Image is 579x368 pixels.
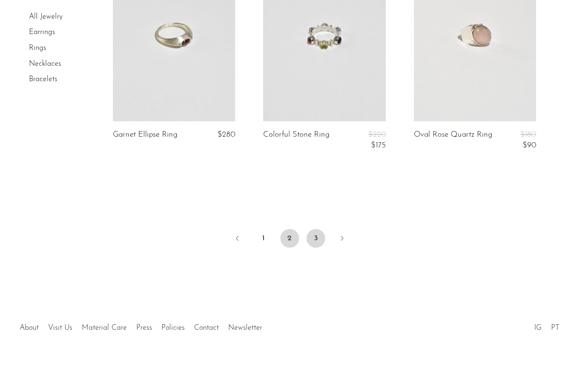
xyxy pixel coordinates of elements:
a: Necklaces [29,60,61,68]
a: Visit Us [48,324,72,332]
span: $280 [217,131,235,139]
span: $90 [523,141,536,149]
a: Bracelets [29,76,57,83]
a: PT [551,324,559,332]
a: All Jewelry [29,13,63,21]
span: 2 [280,229,299,248]
a: Earrings [29,29,55,36]
a: Previous [228,229,247,250]
a: 3 [307,229,325,248]
a: IG [534,324,542,332]
span: $180 [520,131,536,139]
ul: Quick links [15,317,267,334]
a: About [20,324,39,332]
span: $220 [368,131,386,139]
a: Press [136,324,152,332]
a: Rings [29,44,46,52]
ul: Social Medias [530,317,564,334]
a: 1 [254,229,273,248]
a: Material Care [82,324,127,332]
span: $175 [371,141,386,149]
a: Contact [194,324,219,332]
a: Garnet Ellipse Ring [113,131,177,139]
a: Policies [161,324,185,332]
a: Oval Rose Quartz Ring [414,131,492,150]
a: Next [333,229,351,250]
a: Colorful Stone Ring [263,131,329,150]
